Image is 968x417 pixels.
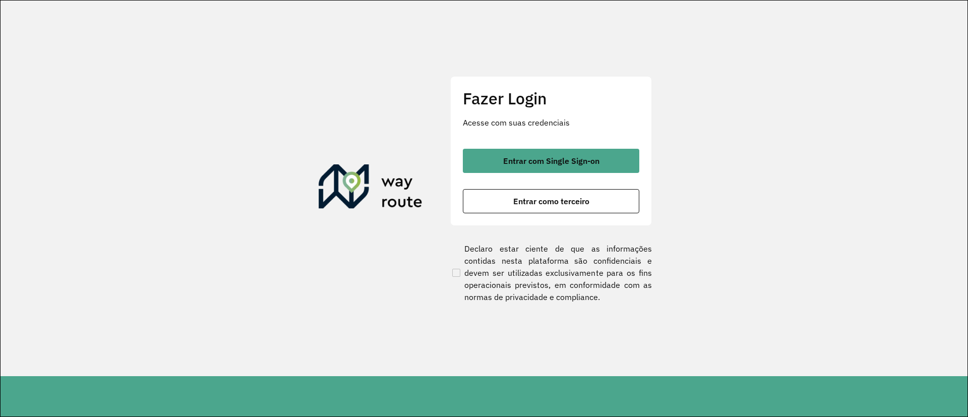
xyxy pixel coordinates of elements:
button: button [463,149,639,173]
span: Entrar como terceiro [513,197,589,205]
p: Acesse com suas credenciais [463,116,639,129]
span: Entrar com Single Sign-on [503,157,599,165]
h2: Fazer Login [463,89,639,108]
img: Roteirizador AmbevTech [319,164,422,213]
button: button [463,189,639,213]
label: Declaro estar ciente de que as informações contidas nesta plataforma são confidenciais e devem se... [450,243,652,303]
